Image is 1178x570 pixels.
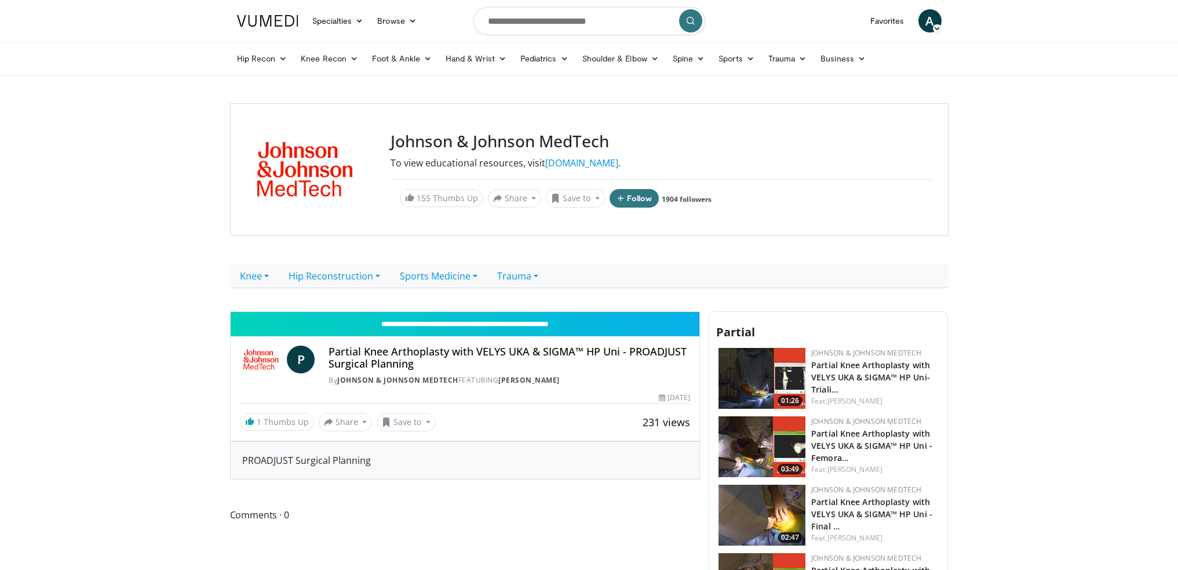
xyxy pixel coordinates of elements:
[487,264,548,288] a: Trauma
[488,189,542,208] button: Share
[811,496,932,532] a: Partial Knee Arthoplasty with VELYS UKA & SIGMA™ HP Uni - Final …
[643,415,690,429] span: 231 views
[662,194,712,204] a: 1904 followers
[473,7,705,35] input: Search topics, interventions
[257,416,261,427] span: 1
[719,485,805,546] img: 2dac1888-fcb6-4628-a152-be974a3fbb82.png.150x105_q85_crop-smart_upscale.png
[778,532,803,543] span: 02:47
[827,396,882,406] a: [PERSON_NAME]
[814,47,873,70] a: Business
[811,485,921,495] a: Johnson & Johnson MedTech
[719,416,805,477] a: 03:49
[390,264,487,288] a: Sports Medicine
[230,264,279,288] a: Knee
[811,348,921,358] a: Johnson & Johnson MedTech
[811,533,938,543] div: Feat.
[827,464,882,474] a: [PERSON_NAME]
[918,9,942,32] a: A
[294,47,365,70] a: Knee Recon
[237,15,298,27] img: VuMedi Logo
[712,47,761,70] a: Sports
[391,156,932,170] div: To view educational resources, visit .
[377,413,436,431] button: Save to
[546,189,605,208] button: Save to
[329,375,690,386] div: By FEATURING
[230,507,701,522] span: Comments 0
[365,47,439,70] a: Foot & Ankle
[719,416,805,477] img: 13513cbe-2183-4149-ad2a-2a4ce2ec625a.png.150x105_q85_crop-smart_upscale.png
[240,413,314,431] a: 1 Thumbs Up
[230,47,294,70] a: Hip Recon
[719,485,805,546] a: 02:47
[513,47,575,70] a: Pediatrics
[575,47,666,70] a: Shoulder & Elbow
[863,9,911,32] a: Favorites
[811,396,938,406] div: Feat.
[827,533,882,543] a: [PERSON_NAME]
[370,9,424,32] a: Browse
[659,393,690,403] div: [DATE]
[439,47,513,70] a: Hand & Wrist
[319,413,373,431] button: Share
[337,375,458,385] a: Johnson & Johnson MedTech
[305,9,371,32] a: Specialties
[719,348,805,409] img: 54517014-b7e0-49d7-8366-be4d35b6cc59.png.150x105_q85_crop-smart_upscale.png
[231,442,700,479] div: PROADJUST Surgical Planning
[545,157,618,169] a: [DOMAIN_NAME]
[811,464,938,475] div: Feat.
[811,428,932,463] a: Partial Knee Arthoplasty with VELYS UKA & SIGMA™ HP Uni - Femora…
[240,346,283,373] img: Johnson & Johnson MedTech
[719,348,805,409] a: 01:26
[716,324,755,340] span: Partial
[498,375,560,385] a: [PERSON_NAME]
[400,189,483,207] a: 155 Thumbs Up
[417,193,431,204] span: 155
[811,553,921,563] a: Johnson & Johnson MedTech
[279,264,390,288] a: Hip Reconstruction
[811,360,930,395] a: Partial Knee Arthoplasty with VELYS UKA & SIGMA™ HP Uni- Triali…
[761,47,814,70] a: Trauma
[811,416,921,426] a: Johnson & Johnson MedTech
[287,346,315,373] a: P
[329,346,690,371] h4: Partial Knee Arthoplasty with VELYS UKA & SIGMA™ HP Uni - PROADJUST Surgical Planning
[778,464,803,474] span: 03:49
[610,189,659,208] button: Follow
[778,395,803,406] span: 01:26
[666,47,712,70] a: Spine
[391,132,932,151] h3: Johnson & Johnson MedTech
